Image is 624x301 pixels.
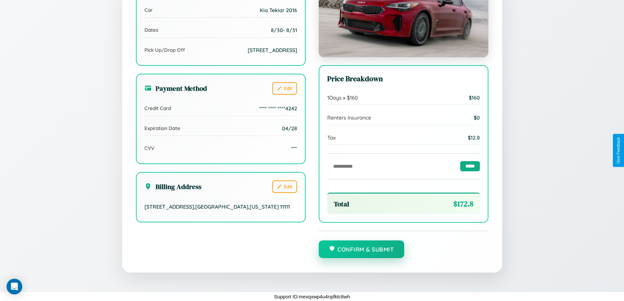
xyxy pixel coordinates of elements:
[274,292,350,301] p: Support ID: mexqxwp4u4npfktc8wh
[468,134,480,141] span: $ 12.8
[327,114,371,121] span: Renters Insurance
[319,240,405,258] button: Confirm & Submit
[260,7,297,13] span: Kia Tekiar 2016
[144,27,158,33] span: Dates
[327,134,336,141] span: Tax
[144,125,180,131] span: Expiration Date
[616,137,621,164] div: Give Feedback
[144,182,201,191] h3: Billing Address
[469,94,480,101] span: $ 160
[248,47,297,53] span: [STREET_ADDRESS]
[144,7,153,13] span: Car
[144,105,171,111] span: Credit Card
[272,180,297,193] button: Edit
[334,199,349,209] span: Total
[453,199,473,209] span: $ 172.8
[144,145,154,151] span: CVV
[271,27,297,33] span: 8 / 30 - 8 / 31
[282,125,297,132] span: 04/28
[327,94,358,101] span: 1 Days x $ 160
[272,82,297,95] button: Edit
[474,114,480,121] span: $ 0
[144,84,207,93] h3: Payment Method
[144,47,185,53] span: Pick Up/Drop Off
[144,203,290,210] span: [STREET_ADDRESS] , [GEOGRAPHIC_DATA] , [US_STATE] 11111
[327,74,480,84] h3: Price Breakdown
[7,279,22,294] div: Open Intercom Messenger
